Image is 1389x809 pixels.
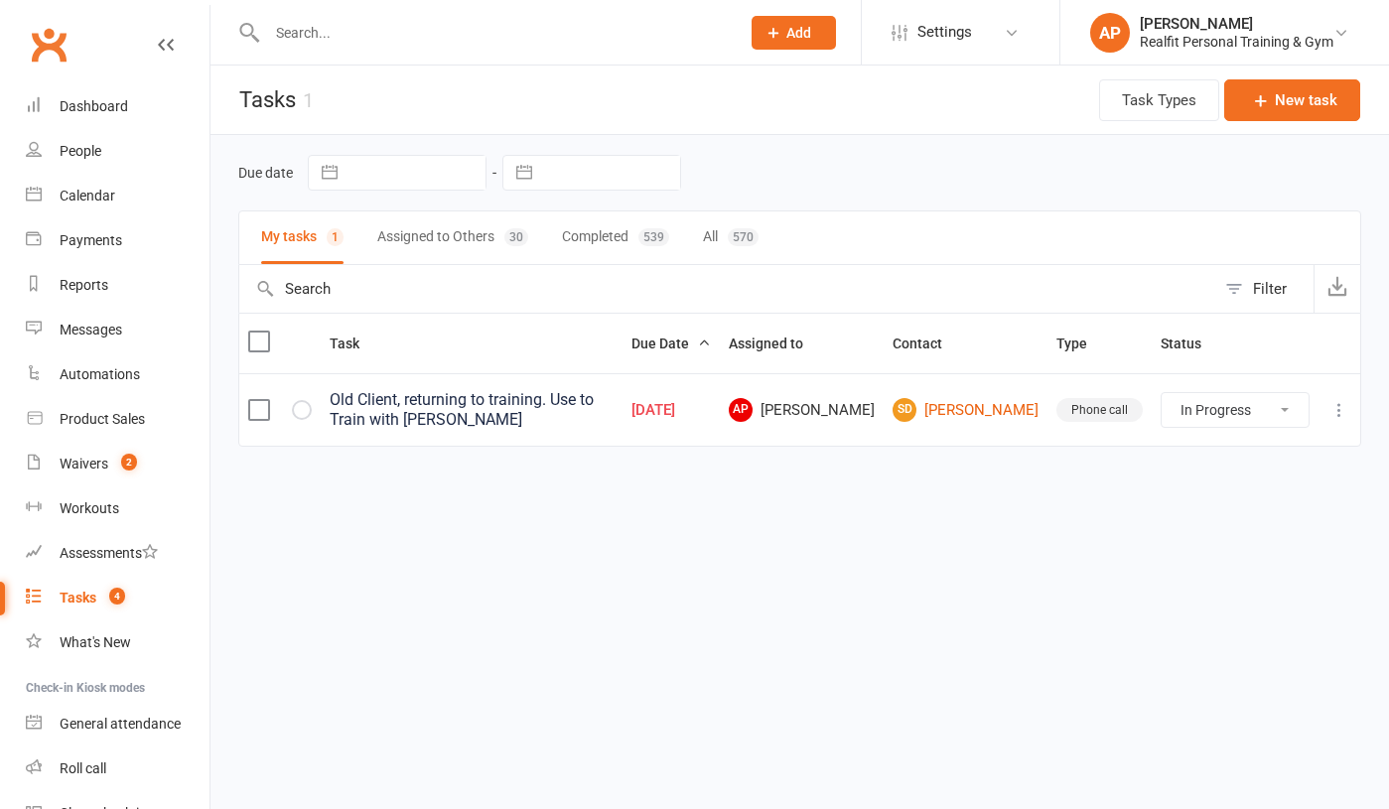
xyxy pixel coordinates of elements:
span: SD [893,398,916,422]
div: Realfit Personal Training & Gym [1140,33,1333,51]
button: Assigned to Others30 [377,211,528,264]
button: My tasks1 [261,211,344,264]
button: Add [752,16,836,50]
button: Status [1161,332,1223,355]
a: Workouts [26,486,209,531]
span: Assigned to [729,336,825,351]
div: Automations [60,366,140,382]
a: Dashboard [26,84,209,129]
a: General attendance kiosk mode [26,702,209,746]
div: Filter [1253,277,1287,301]
label: Due date [238,165,293,181]
a: Messages [26,308,209,352]
div: 30 [504,228,528,246]
input: Search [239,265,1215,313]
span: Settings [917,10,972,55]
a: Tasks 4 [26,576,209,620]
span: 4 [109,588,125,605]
a: What's New [26,620,209,665]
span: Contact [893,336,964,351]
span: Status [1161,336,1223,351]
button: Task [330,332,381,355]
button: Type [1056,332,1109,355]
div: Workouts [60,500,119,516]
div: [PERSON_NAME] [1140,15,1333,33]
a: People [26,129,209,174]
a: Product Sales [26,397,209,442]
div: Product Sales [60,411,145,427]
div: General attendance [60,716,181,732]
div: Tasks [60,590,96,606]
span: Task [330,336,381,351]
button: Assigned to [729,332,825,355]
button: Filter [1215,265,1314,313]
div: Messages [60,322,122,337]
a: SD[PERSON_NAME] [893,398,1039,422]
input: Search... [261,19,726,47]
div: Phone call [1056,398,1143,422]
button: New task [1224,79,1360,121]
span: Add [786,25,811,41]
h1: Tasks [210,66,314,134]
button: Contact [893,332,964,355]
div: Old Client, returning to training. Use to Train with [PERSON_NAME] [330,390,614,430]
div: Dashboard [60,98,128,114]
a: Assessments [26,531,209,576]
div: 539 [638,228,669,246]
span: 2 [121,454,137,471]
a: Clubworx [24,20,73,69]
span: AP [729,398,753,422]
a: Payments [26,218,209,263]
button: All570 [703,211,759,264]
span: [PERSON_NAME] [729,398,875,422]
div: Roll call [60,760,106,776]
button: Completed539 [562,211,669,264]
span: Due Date [631,336,711,351]
div: 570 [728,228,759,246]
button: Task Types [1099,79,1219,121]
div: Reports [60,277,108,293]
a: Roll call [26,746,209,791]
button: Due Date [631,332,711,355]
span: Type [1056,336,1109,351]
div: AP [1090,13,1130,53]
div: What's New [60,634,131,650]
div: Assessments [60,545,158,561]
div: People [60,143,101,159]
a: Calendar [26,174,209,218]
div: 1 [327,228,344,246]
div: 1 [303,88,314,112]
div: Calendar [60,188,115,203]
div: [DATE] [631,402,711,419]
div: Waivers [60,456,108,472]
a: Reports [26,263,209,308]
a: Waivers 2 [26,442,209,486]
a: Automations [26,352,209,397]
div: Payments [60,232,122,248]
